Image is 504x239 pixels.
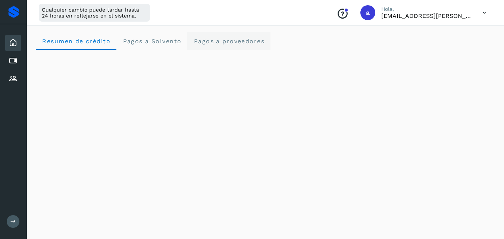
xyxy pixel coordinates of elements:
[5,53,21,69] div: Cuentas por pagar
[122,38,181,45] span: Pagos a Solvento
[381,12,471,19] p: aide.jimenez@seacargo.com
[5,70,21,87] div: Proveedores
[381,6,471,12] p: Hola,
[42,38,110,45] span: Resumen de crédito
[5,35,21,51] div: Inicio
[193,38,264,45] span: Pagos a proveedores
[39,4,150,22] div: Cualquier cambio puede tardar hasta 24 horas en reflejarse en el sistema.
